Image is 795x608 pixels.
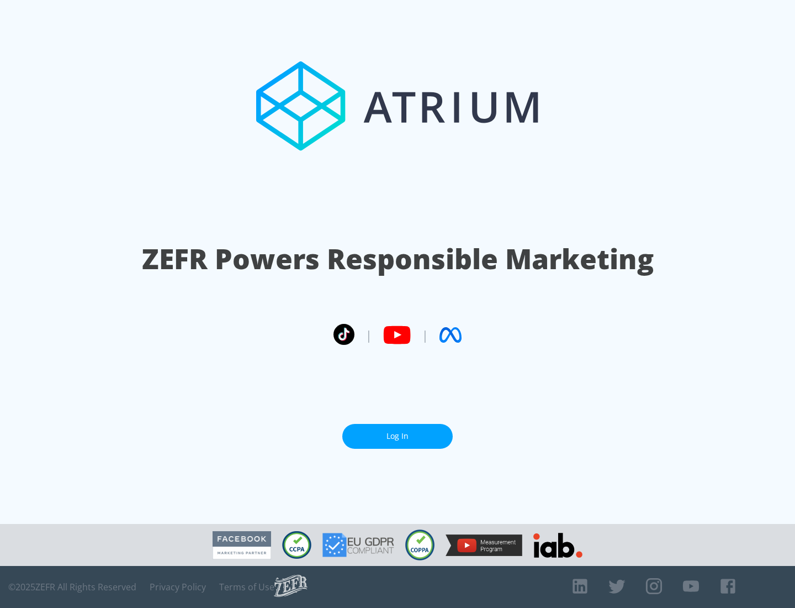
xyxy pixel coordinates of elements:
img: Facebook Marketing Partner [213,531,271,559]
img: GDPR Compliant [322,533,394,557]
img: IAB [533,533,582,558]
span: | [422,327,428,343]
span: © 2025 ZEFR All Rights Reserved [8,581,136,593]
img: CCPA Compliant [282,531,311,559]
img: YouTube Measurement Program [446,534,522,556]
a: Privacy Policy [150,581,206,593]
a: Log In [342,424,453,449]
h1: ZEFR Powers Responsible Marketing [142,240,654,278]
span: | [365,327,372,343]
a: Terms of Use [219,581,274,593]
img: COPPA Compliant [405,530,434,560]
